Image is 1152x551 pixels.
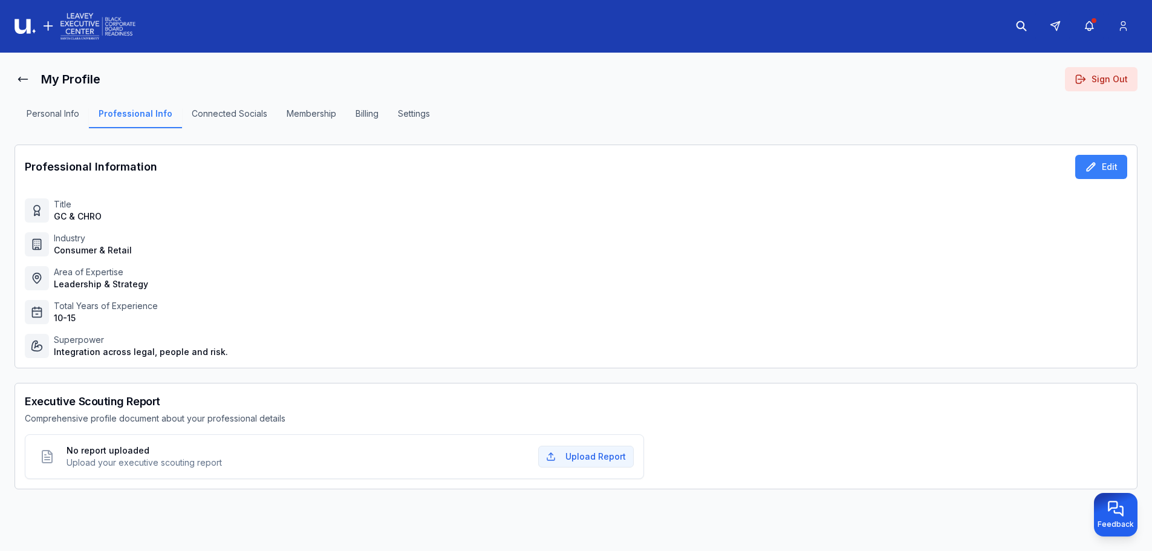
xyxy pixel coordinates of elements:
[1065,67,1137,91] button: Sign Out
[538,446,634,468] button: Upload Report
[54,266,148,278] p: Area of Expertise
[25,393,644,410] h2: Executive Scouting Report
[54,278,148,290] p: Leadership & Strategy
[346,108,388,128] button: Billing
[15,11,135,42] img: Logo
[277,108,346,128] button: Membership
[388,108,440,128] button: Settings
[67,445,222,457] span: No report uploaded
[54,244,132,256] p: Consumer & Retail
[1098,520,1134,529] span: Feedback
[17,108,89,128] button: Personal Info
[54,346,228,358] p: Integration across legal, people and risk.
[1094,493,1137,536] button: Provide feedback
[1075,155,1127,179] button: Edit
[54,300,158,312] p: Total Years of Experience
[182,108,277,128] button: Connected Socials
[54,198,102,210] p: Title
[54,232,132,244] p: Industry
[67,457,222,469] span: Upload your executive scouting report
[54,210,102,223] p: GC & CHRO
[54,312,158,324] p: 10-15
[25,158,157,175] h1: Professional Information
[89,108,182,128] button: Professional Info
[54,334,228,346] p: Superpower
[41,71,100,88] h1: My Profile
[25,412,644,425] p: Comprehensive profile document about your professional details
